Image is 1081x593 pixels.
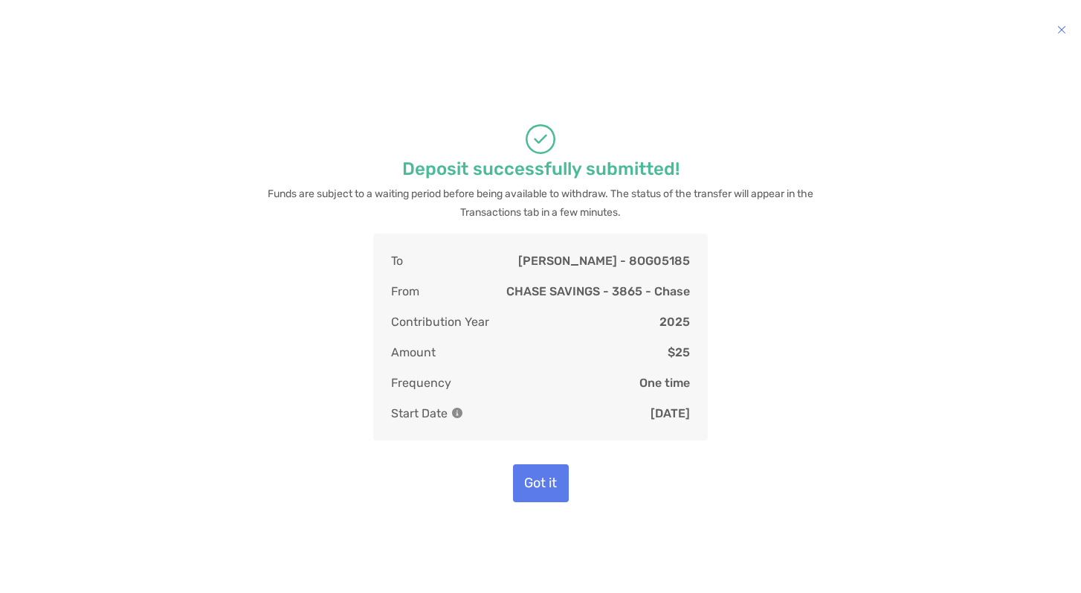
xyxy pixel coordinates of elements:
[391,312,489,331] p: Contribution Year
[391,282,419,301] p: From
[391,251,403,270] p: To
[391,343,436,362] p: Amount
[391,404,462,423] p: Start Date
[668,343,690,362] p: $25
[639,374,690,392] p: One time
[518,251,690,270] p: [PERSON_NAME] - 8OG05185
[452,408,462,418] img: Information Icon
[513,464,569,502] button: Got it
[391,374,451,392] p: Frequency
[659,312,690,331] p: 2025
[651,404,690,423] p: [DATE]
[402,160,680,179] p: Deposit successfully submitted!
[262,185,819,222] p: Funds are subject to a waiting period before being available to withdraw. The status of the trans...
[506,282,690,301] p: CHASE SAVINGS - 3865 - Chase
